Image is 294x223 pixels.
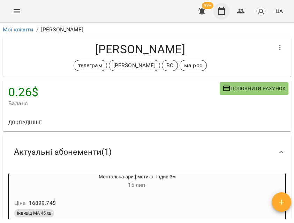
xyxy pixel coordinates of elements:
h4: [PERSON_NAME] [8,42,272,56]
li: / [36,25,38,34]
div: Ментальна арифметика: Індив 3м [9,173,42,190]
span: 15 лип - [128,182,147,188]
h6: Ціна [14,198,26,208]
span: Актуальні абонементи ( 1 ) [14,147,112,157]
div: Актуальні абонементи(1) [3,134,291,170]
p: [PERSON_NAME] [113,61,156,70]
div: ма рос [180,60,207,71]
a: Мої клієнти [3,26,33,33]
span: Поповнити рахунок [223,84,286,93]
p: ма рос [184,61,202,70]
span: 99+ [202,2,213,9]
button: Докладніше [6,116,45,129]
h4: 0.26 $ [8,85,220,99]
p: 16899.74 $ [29,199,56,207]
img: avatar_s.png [256,6,266,16]
p: [PERSON_NAME] [41,25,83,34]
nav: breadcrumb [3,25,291,34]
div: Ментальна арифметика: Індив 3м [42,173,232,190]
p: ВС [166,61,173,70]
button: UA [273,5,286,17]
p: телеграм [78,61,103,70]
div: ВС [162,60,178,71]
span: UA [276,7,283,15]
span: Баланс [8,99,220,108]
button: Menu [8,3,25,20]
button: Поповнити рахунок [220,82,288,95]
span: індивід МА 45 хв [14,210,54,216]
span: Докладніше [8,118,42,126]
div: [PERSON_NAME] [109,60,160,71]
div: телеграм [74,60,107,71]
